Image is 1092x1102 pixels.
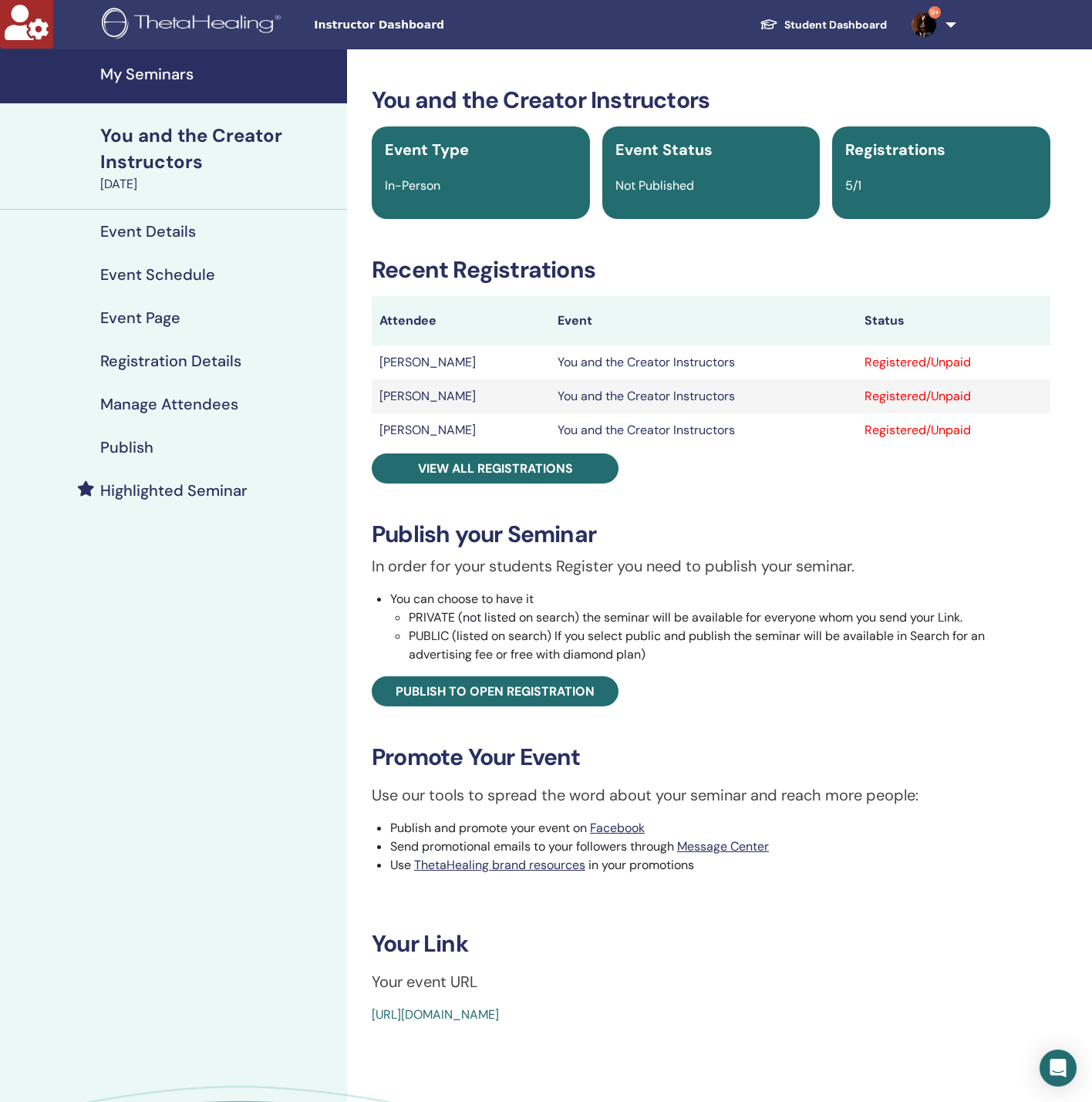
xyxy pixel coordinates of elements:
[390,819,1050,837] li: Publish and promote your event on
[100,123,338,175] div: You and the Creator Instructors
[372,379,550,413] td: [PERSON_NAME]
[845,177,861,194] span: 5/1
[372,1006,499,1023] a: [URL][DOMAIN_NAME]
[857,296,1050,345] th: Status
[409,627,1050,664] li: PUBLIC (listed on search) If you select public and publish the seminar will be available in Searc...
[760,18,778,31] img: graduation-cap-white.svg
[677,838,769,854] a: Message Center
[100,265,215,284] h4: Event Schedule
[1040,1050,1077,1087] div: Open Intercom Messenger
[314,17,545,33] span: Instructor Dashboard
[550,379,857,413] td: You and the Creator Instructors
[845,140,945,160] span: Registrations
[100,352,241,370] h4: Registration Details
[550,345,857,379] td: You and the Creator Instructors
[372,784,1050,807] p: Use our tools to spread the word about your seminar and reach more people:
[372,970,1050,993] p: Your event URL
[100,438,153,457] h4: Publish
[590,820,645,836] a: Facebook
[385,177,440,194] span: In-Person
[372,930,1050,958] h3: Your Link
[100,175,338,194] div: [DATE]
[100,481,248,500] h4: Highlighted Seminar
[372,345,550,379] td: [PERSON_NAME]
[100,395,238,413] h4: Manage Attendees
[372,676,618,706] a: Publish to open registration
[615,177,694,194] span: Not Published
[390,856,1050,875] li: Use in your promotions
[372,453,618,484] a: View all registrations
[372,413,550,447] td: [PERSON_NAME]
[409,608,1050,627] li: PRIVATE (not listed on search) the seminar will be available for everyone whom you send your Link.
[390,590,1050,664] li: You can choose to have it
[865,387,1043,406] div: Registered/Unpaid
[865,421,1043,440] div: Registered/Unpaid
[865,353,1043,372] div: Registered/Unpaid
[929,6,941,19] span: 9+
[550,296,857,345] th: Event
[100,308,180,327] h4: Event Page
[372,554,1050,578] p: In order for your students Register you need to publish your seminar.
[550,413,857,447] td: You and the Creator Instructors
[418,460,573,477] span: View all registrations
[372,256,1050,284] h3: Recent Registrations
[615,140,713,160] span: Event Status
[372,521,1050,548] h3: Publish your Seminar
[372,86,1050,114] h3: You and the Creator Instructors
[372,743,1050,771] h3: Promote Your Event
[91,123,347,194] a: You and the Creator Instructors[DATE]
[385,140,469,160] span: Event Type
[396,683,595,699] span: Publish to open registration
[390,837,1050,856] li: Send promotional emails to your followers through
[372,296,550,345] th: Attendee
[100,65,338,83] h4: My Seminars
[912,12,936,37] img: default.jpg
[414,857,585,873] a: ThetaHealing brand resources
[747,11,899,39] a: Student Dashboard
[100,222,196,241] h4: Event Details
[102,8,286,42] img: logo.png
